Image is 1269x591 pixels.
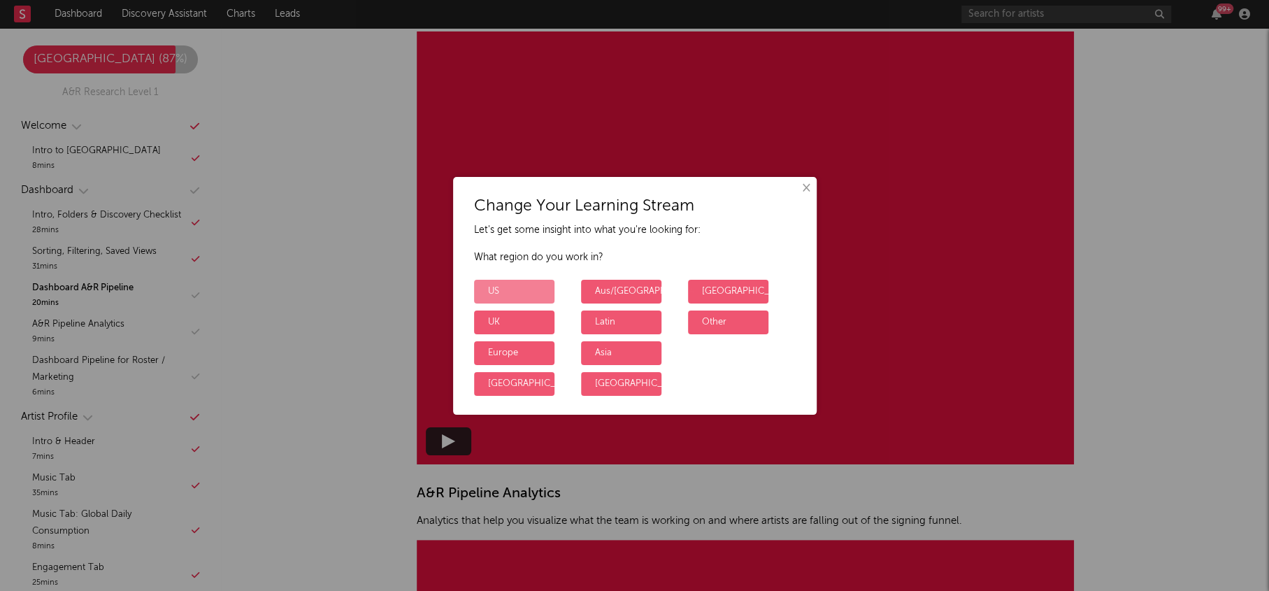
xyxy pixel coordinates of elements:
[474,341,554,365] label: Europe
[474,249,796,266] div: What region do you work in?
[474,280,554,304] label: US
[581,311,661,334] label: Latin
[474,372,554,396] label: [GEOGRAPHIC_DATA]
[688,280,768,304] label: [GEOGRAPHIC_DATA]
[474,222,796,238] div: Let's get some insight into what you're looking for:
[474,198,796,215] div: Change Your Learning Stream
[581,372,661,396] label: [GEOGRAPHIC_DATA]
[474,311,554,334] label: UK
[798,180,813,196] button: ×
[688,311,768,334] label: Other
[581,341,661,365] label: Asia
[581,280,661,304] label: Aus/[GEOGRAPHIC_DATA]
